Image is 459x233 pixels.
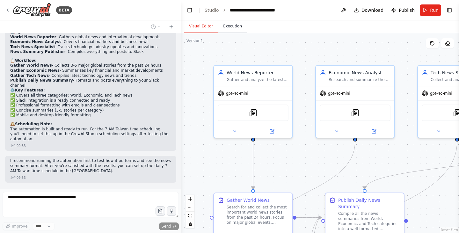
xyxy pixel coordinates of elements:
[329,69,390,76] div: Economic News Analyst
[430,91,452,96] span: gpt-4o-mini
[10,40,61,44] strong: Economic News Analyst
[162,224,171,229] span: Send
[10,73,171,78] li: - Compiles latest technology news and trends
[389,4,417,16] button: Publish
[227,205,288,225] div: Search for and collect the most important world news stories from the past 24 hours. Focus on maj...
[186,212,194,220] button: fit view
[361,7,384,13] span: Download
[213,65,293,138] div: World News ReporterGather and analyze the latest world news, focusing on major global events, pol...
[338,197,400,210] div: Publish Daily News Summary
[10,103,171,108] li: ✅ Professional formatting with emojis and clear sections
[10,122,171,127] h2: 🕰️
[10,68,60,73] strong: Gather Economic News
[186,195,194,203] button: zoom in
[218,20,247,33] button: Execution
[441,228,458,232] a: React Flow attribution
[185,6,194,15] button: Hide left sidebar
[56,6,72,14] div: BETA
[10,58,171,63] h2: 📋
[205,7,293,13] nav: breadcrumb
[186,195,194,228] div: React Flow controls
[296,215,321,221] g: Edge from d1b7003b-e684-417a-8c34-c1648d30101b to cdc0cbca-4ced-4ed9-af4c-8ebe01448ab2
[10,49,65,54] strong: News Summary Publisher
[226,91,248,96] span: gpt-4o-mini
[10,158,171,173] p: I recommend running the automation first to test how it performs and see the news summary format....
[227,77,288,82] div: Gather and analyze the latest world news, focusing on major global events, politics, and internat...
[148,23,164,31] button: Switch to previous chat
[10,73,49,78] strong: Gather Tech News
[186,38,203,43] div: Version 1
[10,35,56,39] strong: World News Reporter
[15,30,50,34] strong: Agents Created:
[10,40,171,45] li: - Covers financial markets and business news
[420,4,441,16] button: Run
[13,3,51,17] img: Logo
[10,127,171,142] p: The automation is built and ready to run. For the 7 AM Taiwan time scheduling, you'll need to set...
[186,220,194,228] button: toggle interactivity
[15,88,45,92] strong: Key Features:
[10,45,55,49] strong: Tech News Specialist
[10,143,26,148] div: 上午09:53
[399,7,415,13] span: Publish
[10,45,171,50] li: - Tracks technology industry updates and innovations
[156,206,165,216] button: Upload files
[3,222,30,230] button: Improve
[356,127,392,135] button: Open in side panel
[205,8,219,13] a: Studio
[329,77,390,82] div: Research and summarize the latest economic developments, including market movements, financial ne...
[10,108,171,113] li: ✅ Concise summaries (3-5 stories per category)
[10,93,171,98] li: ✅ Covers all three categories: World, Economic, and Tech news
[445,6,454,15] button: Show right sidebar
[10,113,171,118] li: ✅ Mobile and desktop friendly formatting
[10,175,26,180] div: 上午09:53
[12,224,27,229] span: Improve
[166,23,176,31] button: Start a new chat
[10,88,171,93] h2: ⚙️
[250,142,256,189] g: Edge from 7317c76f-25c1-48dd-ac8d-f04035e57290 to d1b7003b-e684-417a-8c34-c1648d30101b
[351,109,359,117] img: SerplyNewsSearchTool
[10,63,171,68] li: - Collects 3-5 major global stories from the past 24 hours
[186,203,194,212] button: zoom out
[10,98,171,103] li: ✅ Slack integration is already connected and ready
[10,68,171,73] li: - Summarizes key financial and market developments
[254,127,290,135] button: Open in side panel
[10,49,171,55] li: - Compiles everything and posts to Slack
[15,58,37,63] strong: Workflow:
[10,63,52,68] strong: Gather World News
[167,206,176,216] button: Click to speak your automation idea
[10,35,171,40] li: - Gathers global news and international developments
[184,20,218,33] button: Visual Editor
[430,7,439,13] span: Run
[249,109,257,117] img: SerplyNewsSearchTool
[227,69,288,76] div: World News Reporter
[315,65,395,138] div: Economic News AnalystResearch and summarize the latest economic developments, including market mo...
[159,222,179,230] button: Send
[338,211,400,231] div: Compile all the news summaries from World, Economic, and Tech categories into a well-formatted, p...
[10,78,73,83] strong: Publish Daily News Summary
[351,4,386,16] button: Download
[10,78,171,88] li: - Formats and posts everything to your Slack channel
[227,197,270,203] div: Gather World News
[328,91,350,96] span: gpt-4o-mini
[15,122,52,126] strong: Scheduling Note:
